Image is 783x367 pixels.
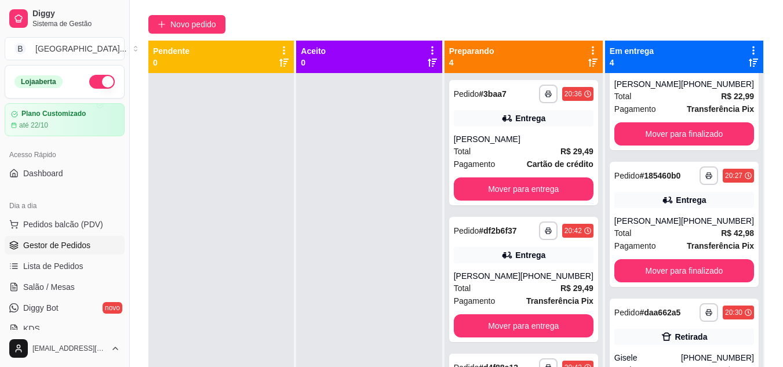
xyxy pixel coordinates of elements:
[639,171,680,180] strong: # 185460b0
[5,103,125,136] a: Plano Customizadoaté 22/10
[560,284,593,293] strong: R$ 29,49
[32,344,106,353] span: [EMAIL_ADDRESS][DOMAIN_NAME]
[148,15,225,34] button: Novo pedido
[526,296,593,306] strong: Transferência Pix
[614,215,681,227] div: [PERSON_NAME]
[5,164,125,183] a: Dashboard
[515,249,545,261] div: Entrega
[721,228,754,238] strong: R$ 42,98
[675,331,707,343] div: Retirada
[614,90,632,103] span: Total
[449,45,494,57] p: Preparando
[5,215,125,234] button: Pedidos balcão (PDV)
[614,122,754,146] button: Mover para finalizado
[479,226,516,235] strong: # df2b6f37
[681,215,754,227] div: [PHONE_NUMBER]
[454,158,496,170] span: Pagamento
[5,5,125,32] a: DiggySistema de Gestão
[449,57,494,68] p: 4
[610,45,654,57] p: Em entrega
[681,78,754,90] div: [PHONE_NUMBER]
[527,159,593,169] strong: Cartão de crédito
[23,219,103,230] span: Pedidos balcão (PDV)
[565,89,582,99] div: 20:36
[32,9,120,19] span: Diggy
[301,45,326,57] p: Aceito
[23,168,63,179] span: Dashboard
[454,89,479,99] span: Pedido
[676,194,706,206] div: Entrega
[19,121,48,130] article: até 22/10
[158,20,166,28] span: plus
[5,146,125,164] div: Acesso Rápido
[23,302,59,314] span: Diggy Bot
[687,241,754,250] strong: Transferência Pix
[639,308,680,317] strong: # daa662a5
[5,278,125,296] a: Salão / Mesas
[454,133,593,145] div: [PERSON_NAME]
[23,323,40,335] span: KDS
[5,319,125,338] a: KDS
[515,112,545,124] div: Entrega
[5,37,125,60] button: Select a team
[479,89,507,99] strong: # 3baa7
[5,236,125,255] a: Gestor de Pedidos
[614,308,640,317] span: Pedido
[21,110,86,118] article: Plano Customizado
[153,57,190,68] p: 0
[23,260,83,272] span: Lista de Pedidos
[170,18,216,31] span: Novo pedido
[14,75,63,88] div: Loja aberta
[520,270,593,282] div: [PHONE_NUMBER]
[5,335,125,362] button: [EMAIL_ADDRESS][DOMAIN_NAME]
[725,171,742,180] div: 20:27
[454,314,593,337] button: Mover para entrega
[23,281,75,293] span: Salão / Mesas
[565,226,582,235] div: 20:42
[32,19,120,28] span: Sistema de Gestão
[687,104,754,114] strong: Transferência Pix
[89,75,115,89] button: Alterar Status
[454,226,479,235] span: Pedido
[454,145,471,158] span: Total
[681,352,754,364] div: [PHONE_NUMBER]
[614,78,681,90] div: [PERSON_NAME]
[614,103,656,115] span: Pagamento
[454,270,520,282] div: [PERSON_NAME]
[614,171,640,180] span: Pedido
[610,57,654,68] p: 4
[560,147,593,156] strong: R$ 29,49
[5,299,125,317] a: Diggy Botnovo
[5,257,125,275] a: Lista de Pedidos
[35,43,126,54] div: [GEOGRAPHIC_DATA] ...
[301,57,326,68] p: 0
[614,352,681,364] div: Gisele
[614,227,632,239] span: Total
[454,177,593,201] button: Mover para entrega
[725,308,742,317] div: 20:30
[454,295,496,307] span: Pagamento
[614,239,656,252] span: Pagamento
[23,239,90,251] span: Gestor de Pedidos
[14,43,26,54] span: B
[454,282,471,295] span: Total
[5,197,125,215] div: Dia a dia
[153,45,190,57] p: Pendente
[614,259,754,282] button: Mover para finalizado
[721,92,754,101] strong: R$ 22,99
